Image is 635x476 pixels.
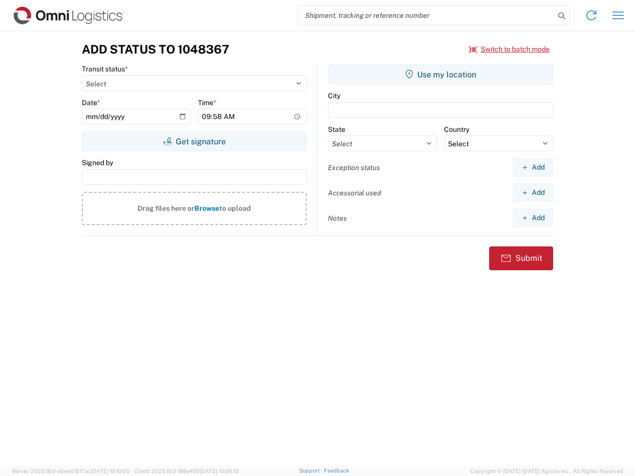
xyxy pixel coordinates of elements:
[91,468,129,474] span: [DATE] 10:10:00
[200,468,239,474] span: [DATE] 10:06:13
[12,468,129,474] span: Server: 2025.18.0-a0edd1917ac
[299,468,324,474] a: Support
[219,204,251,212] span: to upload
[444,125,469,134] label: Country
[328,64,553,84] button: Use my location
[134,468,239,474] span: Client: 2025.18.0-198a450
[137,204,194,212] span: Drag files here or
[328,125,345,134] label: State
[82,158,113,167] label: Signed by
[82,131,307,151] button: Get signature
[82,42,229,57] h3: Add Status to 1048367
[328,188,381,197] label: Accessorial used
[513,158,553,177] button: Add
[489,246,553,270] button: Submit
[328,91,340,100] label: City
[324,468,349,474] a: Feedback
[198,98,216,107] label: Time
[469,41,550,58] button: Switch to batch mode
[298,6,555,25] input: Shipment, tracking or reference number
[470,467,623,476] span: Copyright © [DATE]-[DATE] Agistix Inc., All Rights Reserved
[82,98,100,107] label: Date
[328,214,347,223] label: Notes
[513,209,553,227] button: Add
[194,204,219,212] span: Browse
[82,64,128,73] label: Transit status
[328,163,380,172] label: Exception status
[513,183,553,202] button: Add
